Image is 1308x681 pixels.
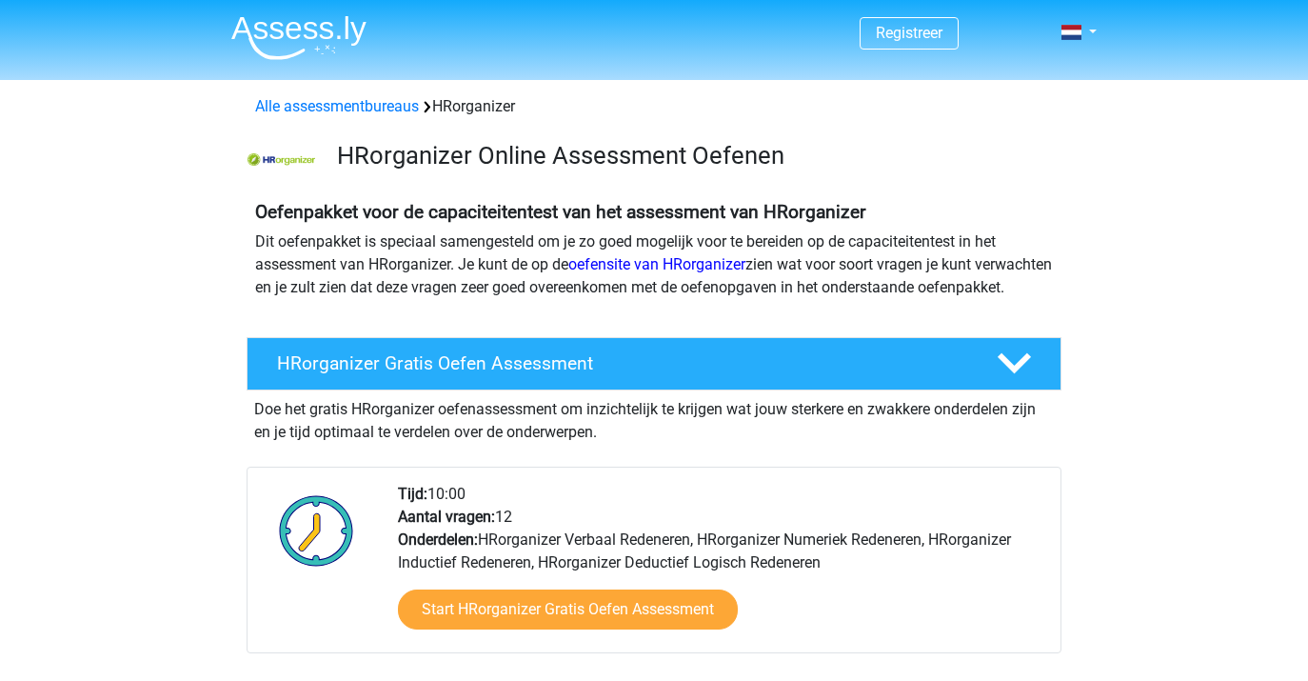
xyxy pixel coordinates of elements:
[255,97,419,115] a: Alle assessmentbureaus
[231,15,367,60] img: Assessly
[248,95,1060,118] div: HRorganizer
[384,483,1060,652] div: 10:00 12 HRorganizer Verbaal Redeneren, HRorganizer Numeriek Redeneren, HRorganizer Inductief Red...
[398,590,738,630] a: Start HRorganizer Gratis Oefen Assessment
[398,531,478,549] b: Onderdelen:
[255,230,1053,299] p: Dit oefenpakket is speciaal samengesteld om je zo goed mogelijk voor te bereiden op de capaciteit...
[239,337,1069,391] a: HRorganizer Gratis Oefen Assessment
[568,255,745,273] a: oefensite van HRorganizer
[337,141,1046,170] h3: HRorganizer Online Assessment Oefenen
[277,352,966,374] h4: HRorganizer Gratis Oefen Assessment
[398,485,427,503] b: Tijd:
[247,391,1061,444] div: Doe het gratis HRorganizer oefenassessment om inzichtelijk te krijgen wat jouw sterkere en zwakke...
[398,508,495,526] b: Aantal vragen:
[268,483,365,578] img: Klok
[876,24,942,42] a: Registreer
[248,153,315,166] img: HRorganizer Logo
[255,201,866,223] b: Oefenpakket voor de capaciteitentest van het assessment van HRorganizer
